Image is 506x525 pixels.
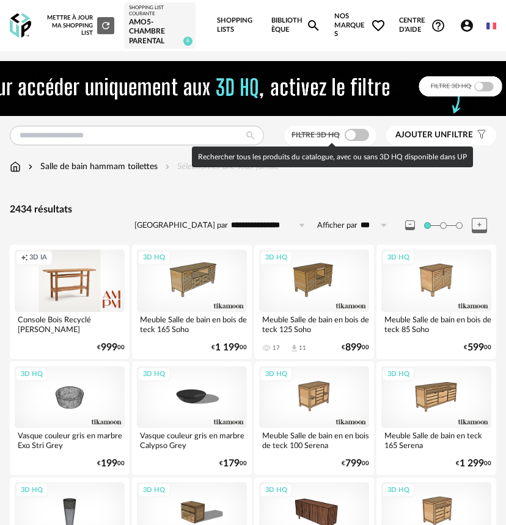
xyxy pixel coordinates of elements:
span: Heart Outline icon [371,18,386,33]
a: 3D HQ Vasque couleur gris en marbre Exo Stri Grey €19900 [10,361,130,475]
div: Vasque couleur gris en marbre Exo Stri Grey [15,428,125,452]
span: Download icon [290,344,299,353]
span: 899 [345,344,362,352]
a: 3D HQ Meuble Salle de bain en bois de teck 125 Soho 17 Download icon 11 €89900 [254,245,374,358]
img: OXP [10,13,31,38]
div: 3D HQ [260,367,293,382]
span: Refresh icon [100,22,111,28]
img: svg+xml;base64,PHN2ZyB3aWR0aD0iMTYiIGhlaWdodD0iMTYiIHZpZXdCb3g9IjAgMCAxNiAxNiIgZmlsbD0ibm9uZSIgeG... [26,161,35,173]
span: 1 199 [215,344,240,352]
div: Console Bois Recyclé [PERSON_NAME] [15,312,125,336]
div: € 00 [97,460,125,468]
div: 3D HQ [382,483,415,498]
span: Creation icon [21,253,28,262]
a: 3D HQ Meuble Salle de bain en en bois de teck 100 Serena €79900 [254,361,374,475]
span: 8 [183,37,193,46]
div: 3D HQ [15,367,48,382]
div: € 00 [211,344,247,352]
div: 3D HQ [137,250,170,266]
div: Meuble Salle de bain en teck 165 Serena [381,428,491,452]
div: Shopping List courante [129,5,191,18]
div: Salle de bain hammam toilettes [26,161,158,173]
label: [GEOGRAPHIC_DATA] par [134,220,228,231]
span: Filtre 3D HQ [291,131,340,139]
span: Centre d'aideHelp Circle Outline icon [399,16,446,34]
span: 179 [223,460,240,468]
span: 3D IA [29,253,47,262]
a: 3D HQ Meuble Salle de bain en teck 165 Serena €1 29900 [376,361,496,475]
a: 3D HQ Meuble Salle de bain en bois de teck 165 Soho €1 19900 [132,245,252,358]
span: Magnify icon [306,18,321,33]
div: € 00 [97,344,125,352]
div: Meuble Salle de bain en bois de teck 85 Soho [381,312,491,336]
div: Rechercher tous les produits du catalogue, avec ou sans 3D HQ disponible dans UP [192,147,473,167]
span: 999 [101,344,117,352]
a: 3D HQ Vasque couleur gris en marbre Calypso Grey €17900 [132,361,252,475]
span: Help Circle Outline icon [431,18,446,33]
div: 17 [273,344,280,352]
label: Afficher par [317,220,358,231]
div: 2434 résultats [10,203,496,216]
div: 3D HQ [137,483,170,498]
div: Vasque couleur gris en marbre Calypso Grey [137,428,247,452]
div: 11 [299,344,306,352]
div: € 00 [464,344,491,352]
div: 3D HQ [260,250,293,266]
div: 3D HQ [137,367,170,382]
div: Mettre à jour ma Shopping List [46,14,114,37]
span: Ajouter un [395,131,447,139]
span: 799 [345,460,362,468]
div: € 00 [342,460,369,468]
div: Meuble Salle de bain en bois de teck 125 Soho [259,312,369,336]
a: Shopping List courante AMO5-Chambre parental 8 [129,5,191,46]
span: filtre [395,130,473,140]
div: € 00 [219,460,247,468]
span: 1 299 [460,460,484,468]
span: Account Circle icon [460,18,480,33]
button: Ajouter unfiltre Filter icon [386,126,496,145]
div: 3D HQ [260,483,293,498]
div: AMO5-Chambre parental [129,18,191,46]
span: 599 [468,344,484,352]
span: Account Circle icon [460,18,474,33]
div: € 00 [342,344,369,352]
div: Meuble Salle de bain en en bois de teck 100 Serena [259,428,369,452]
div: 3D HQ [382,250,415,266]
span: Filter icon [473,130,487,140]
div: 3D HQ [15,483,48,498]
div: € 00 [456,460,491,468]
div: Meuble Salle de bain en bois de teck 165 Soho [137,312,247,336]
img: svg+xml;base64,PHN2ZyB3aWR0aD0iMTYiIGhlaWdodD0iMTciIHZpZXdCb3g9IjAgMCAxNiAxNyIgZmlsbD0ibm9uZSIgeG... [10,161,21,173]
span: 199 [101,460,117,468]
a: Creation icon 3D IA Console Bois Recyclé [PERSON_NAME] €99900 [10,245,130,358]
a: 3D HQ Meuble Salle de bain en bois de teck 85 Soho €59900 [376,245,496,358]
div: 3D HQ [382,367,415,382]
img: fr [486,21,496,31]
